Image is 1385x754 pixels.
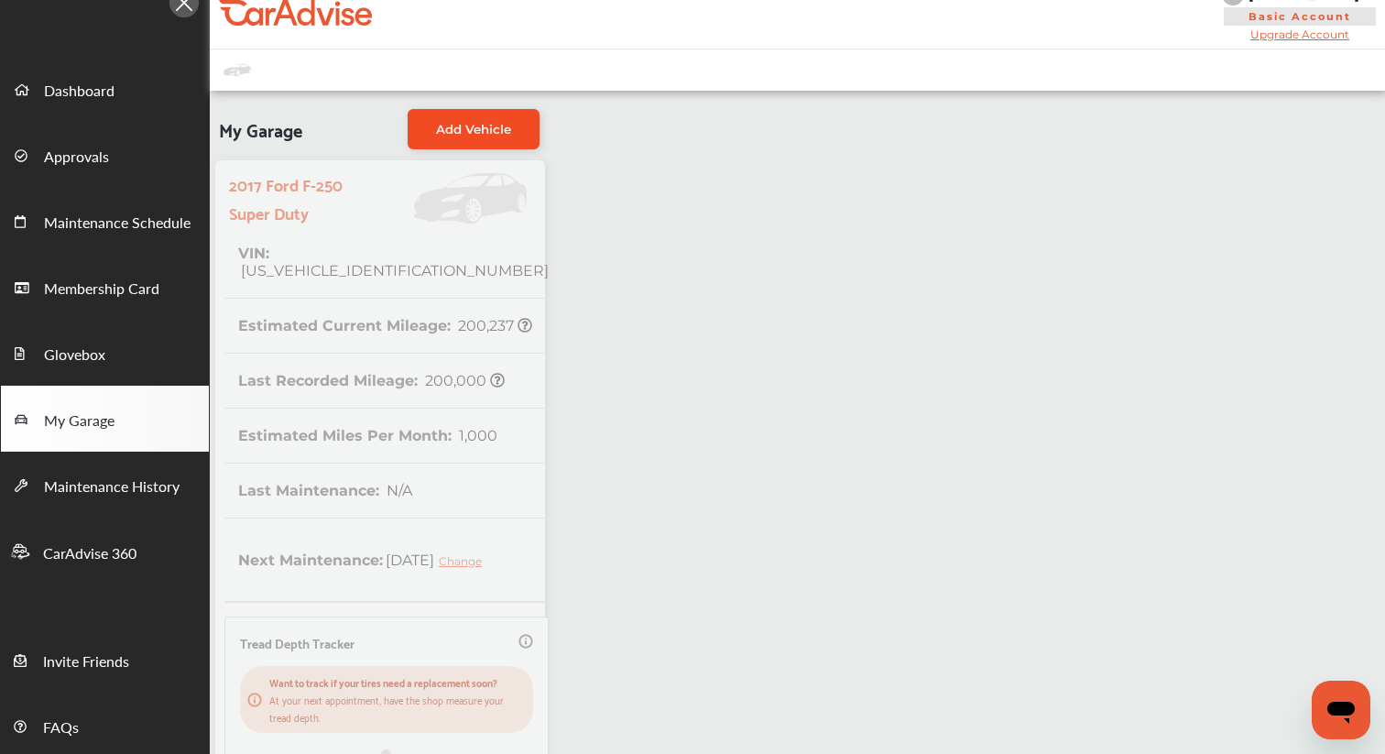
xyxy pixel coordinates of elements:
span: Add Vehicle [436,122,511,137]
span: Basic Account [1224,7,1376,26]
span: CarAdvise 360 [43,542,136,566]
span: Maintenance Schedule [44,212,191,235]
a: Add Vehicle [408,109,540,149]
span: Glovebox [44,344,105,367]
a: Maintenance Schedule [1,188,209,254]
img: placeholder_car.fcab19be.svg [224,59,251,82]
span: My Garage [219,109,302,149]
a: Dashboard [1,56,209,122]
a: Approvals [1,122,209,188]
a: Membership Card [1,254,209,320]
span: Upgrade Account [1222,27,1378,41]
span: Dashboard [44,80,115,104]
span: My Garage [44,410,115,433]
span: Maintenance History [44,475,180,499]
span: Approvals [44,146,109,169]
span: FAQs [43,716,79,740]
a: My Garage [1,386,209,452]
iframe: Button to launch messaging window [1312,681,1370,739]
span: Invite Friends [43,650,129,674]
span: Membership Card [44,278,159,301]
a: Maintenance History [1,452,209,518]
a: Glovebox [1,320,209,386]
